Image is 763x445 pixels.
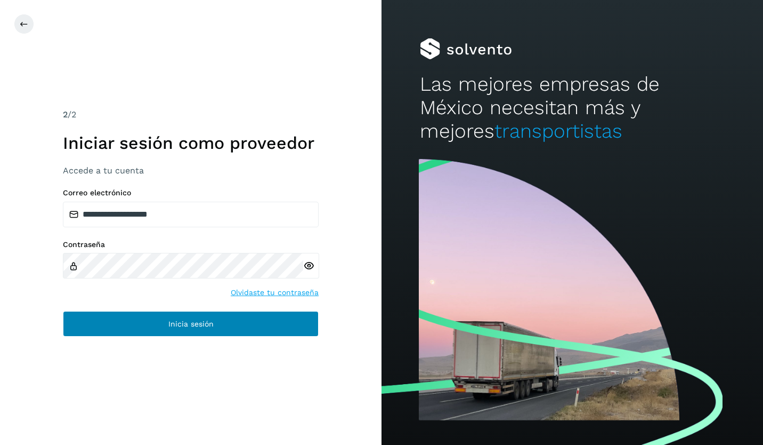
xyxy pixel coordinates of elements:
[63,188,319,197] label: Correo electrónico
[420,73,725,144] h2: Las mejores empresas de México necesitan más y mejores
[63,240,319,249] label: Contraseña
[63,165,319,176] h3: Accede a tu cuenta
[494,120,622,142] span: transportistas
[63,108,319,121] div: /2
[168,320,214,328] span: Inicia sesión
[63,133,319,153] h1: Iniciar sesión como proveedor
[231,287,319,298] a: Olvidaste tu contraseña
[63,311,319,337] button: Inicia sesión
[63,109,68,120] span: 2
